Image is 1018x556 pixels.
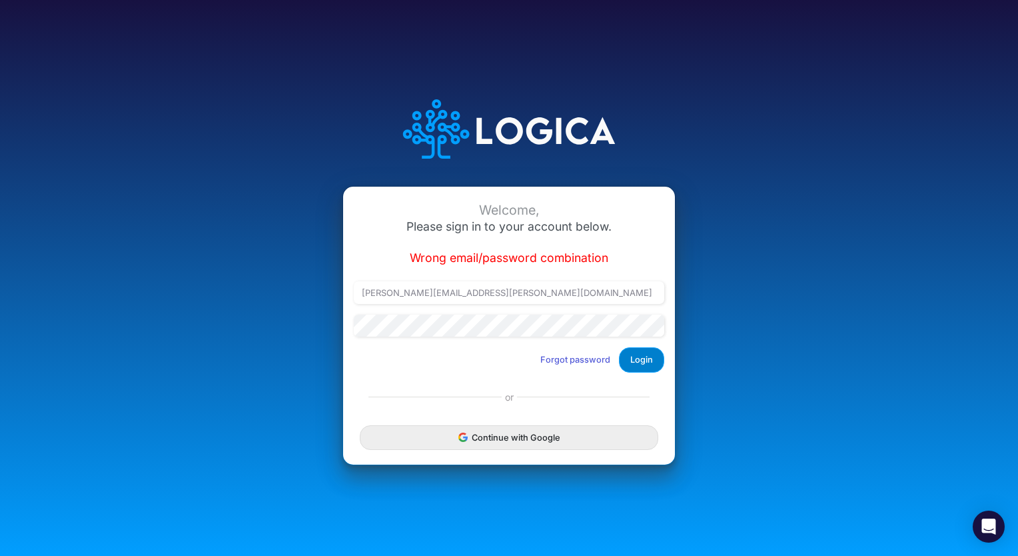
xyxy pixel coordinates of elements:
[354,203,664,218] div: Welcome,
[532,349,619,371] button: Forgot password
[354,281,664,304] input: Email
[973,511,1005,543] div: Open Intercom Messenger
[410,251,608,265] span: Wrong email/password combination
[360,425,658,450] button: Continue with Google
[406,219,612,233] span: Please sign in to your account below.
[619,347,664,372] button: Login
